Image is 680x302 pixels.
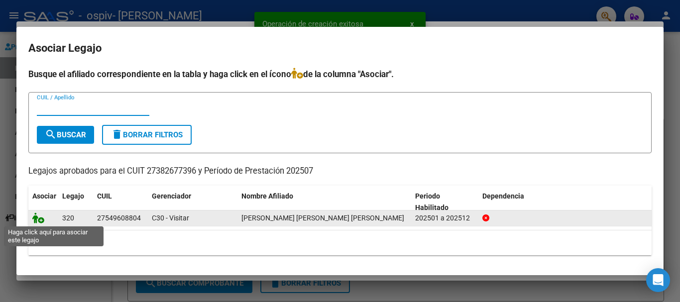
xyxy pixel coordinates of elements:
div: Open Intercom Messenger [646,268,670,292]
p: Legajos aprobados para el CUIT 27382677396 y Período de Prestación 202507 [28,165,652,178]
h2: Asociar Legajo [28,39,652,58]
datatable-header-cell: Legajo [58,186,93,218]
span: Gerenciador [152,192,191,200]
mat-icon: search [45,128,57,140]
mat-icon: delete [111,128,123,140]
span: ORREGO OJEDA MARIA PILAR [241,214,404,222]
datatable-header-cell: Nombre Afiliado [237,186,411,218]
span: Borrar Filtros [111,130,183,139]
span: Asociar [32,192,56,200]
h4: Busque el afiliado correspondiente en la tabla y haga click en el ícono de la columna "Asociar". [28,68,652,81]
span: Dependencia [482,192,524,200]
span: CUIL [97,192,112,200]
span: C30 - Visitar [152,214,189,222]
div: 1 registros [28,230,652,255]
span: Legajo [62,192,84,200]
button: Buscar [37,126,94,144]
datatable-header-cell: Periodo Habilitado [411,186,478,218]
div: 27549608804 [97,212,141,224]
span: 320 [62,214,74,222]
span: Periodo Habilitado [415,192,449,211]
datatable-header-cell: Dependencia [478,186,652,218]
datatable-header-cell: CUIL [93,186,148,218]
datatable-header-cell: Gerenciador [148,186,237,218]
div: 202501 a 202512 [415,212,474,224]
datatable-header-cell: Asociar [28,186,58,218]
span: Buscar [45,130,86,139]
button: Borrar Filtros [102,125,192,145]
span: Nombre Afiliado [241,192,293,200]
